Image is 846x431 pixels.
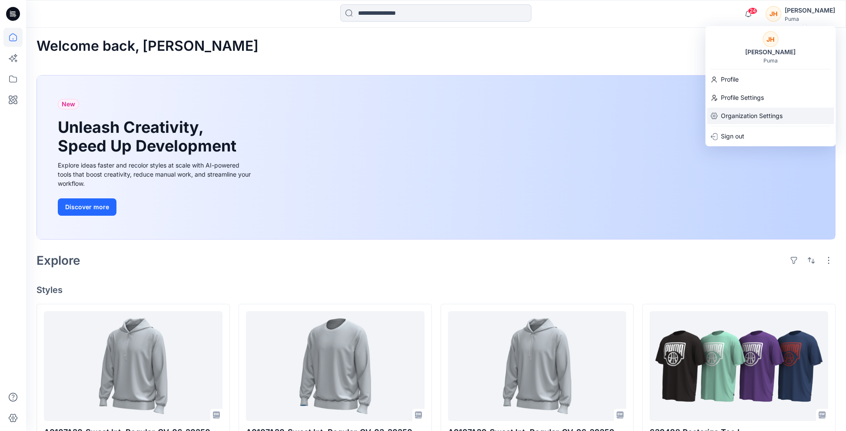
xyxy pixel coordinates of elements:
p: Sign out [721,128,744,145]
div: Puma [763,57,778,64]
h2: Explore [36,253,80,267]
a: A0107A20_Sweat Int. Regular_CV-06_20250918 [448,311,627,421]
div: Puma [785,16,835,22]
a: Profile [705,71,836,88]
a: Discover more [58,198,253,216]
h1: Unleash Creativity, Speed Up Development [58,118,240,155]
h4: Styles [36,285,836,295]
span: 24 [748,7,757,14]
p: Profile [721,71,739,88]
a: 630498 Posterize Tee I [650,311,828,421]
p: Organization Settings [721,108,783,124]
div: JH [763,31,778,47]
a: Profile Settings [705,89,836,106]
button: Discover more [58,198,116,216]
a: A0107A20_Sweat Int. Regular_CV-06_20250918 [44,311,222,421]
div: [PERSON_NAME] [785,5,835,16]
span: New [62,99,75,109]
div: Explore ideas faster and recolor styles at scale with AI-powered tools that boost creativity, red... [58,161,253,188]
a: A0107A20_Sweat Int. Regular_CV-03_20250918 [246,311,425,421]
h2: Welcome back, [PERSON_NAME] [36,38,259,54]
div: [PERSON_NAME] [740,47,801,57]
p: Profile Settings [721,89,764,106]
a: Organization Settings [705,108,836,124]
div: JH [766,6,781,22]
